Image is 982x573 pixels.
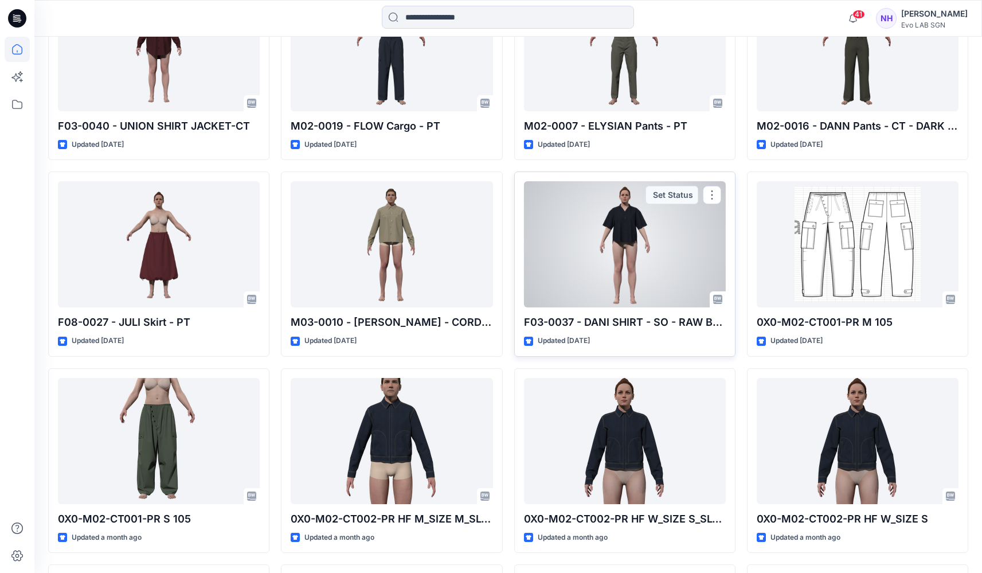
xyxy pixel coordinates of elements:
a: M03-0010 - PEDRO Overshirt - CORD - BEIGE [291,181,492,307]
p: F03-0037 - DANI SHIRT - SO - RAW BLUE 203 [524,314,726,330]
p: Updated a month ago [538,532,608,544]
p: 0X0-M02-CT002-PR HF W_SIZE S [757,511,958,527]
p: Updated a month ago [72,532,142,544]
p: Updated [DATE] [538,335,590,347]
a: 0X0-M02-CT002-PR HF M_SIZE M_SLV up 2.5cm [291,378,492,504]
p: Updated a month ago [304,532,374,544]
p: Updated [DATE] [72,139,124,151]
a: 0X0-M02-CT002-PR HF W_SIZE S [757,378,958,504]
a: 0X0-M02-CT002-PR HF W_SIZE S_SLV up 2.5cm [524,378,726,504]
p: F08-0027 - JULI Skirt - PT [58,314,260,330]
p: Updated [DATE] [304,139,357,151]
p: 0X0-M02-CT001-PR M 105 [757,314,958,330]
p: M02-0019 - FLOW Cargo - PT [291,118,492,134]
p: M03-0010 - [PERSON_NAME] - CORD - BEIGE [291,314,492,330]
p: F03-0040 - UNION SHIRT JACKET-CT [58,118,260,134]
a: F08-0027 - JULI Skirt - PT [58,181,260,307]
p: Updated [DATE] [538,139,590,151]
p: 0X0-M02-CT001-PR S 105 [58,511,260,527]
div: Evo LAB SGN [901,21,968,29]
p: 0X0-M02-CT002-PR HF M_SIZE M_SLV up 2.5cm [291,511,492,527]
p: M02-0007 - ELYSIAN Pants - PT [524,118,726,134]
p: Updated [DATE] [770,139,823,151]
div: [PERSON_NAME] [901,7,968,21]
a: 0X0-M02-CT001-PR S 105 [58,378,260,504]
p: Updated [DATE] [770,335,823,347]
span: 41 [852,10,865,19]
p: M02-0016 - DANN Pants - CT - DARK [PERSON_NAME] [757,118,958,134]
p: Updated [DATE] [72,335,124,347]
p: Updated [DATE] [304,335,357,347]
p: 0X0-M02-CT002-PR HF W_SIZE S_SLV up 2.5cm [524,511,726,527]
div: NH [876,8,897,29]
a: F03-0037 - DANI SHIRT - SO - RAW BLUE 203 [524,181,726,307]
a: 0X0-M02-CT001-PR M 105 [757,181,958,307]
p: Updated a month ago [770,532,840,544]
